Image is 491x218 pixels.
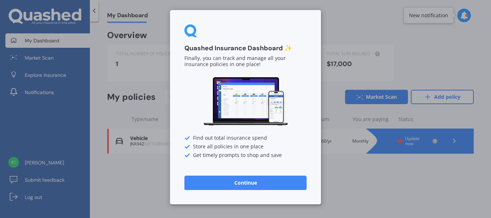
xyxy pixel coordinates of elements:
div: Find out total insurance spend [184,135,307,141]
div: Get timely prompts to shop and save [184,153,307,158]
p: Finally, you can track and manage all your insurance policies in one place! [184,55,307,68]
div: Store all policies in one place [184,144,307,150]
h3: Quashed Insurance Dashboard ✨ [184,44,307,52]
button: Continue [184,176,307,190]
img: Dashboard [202,76,289,127]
